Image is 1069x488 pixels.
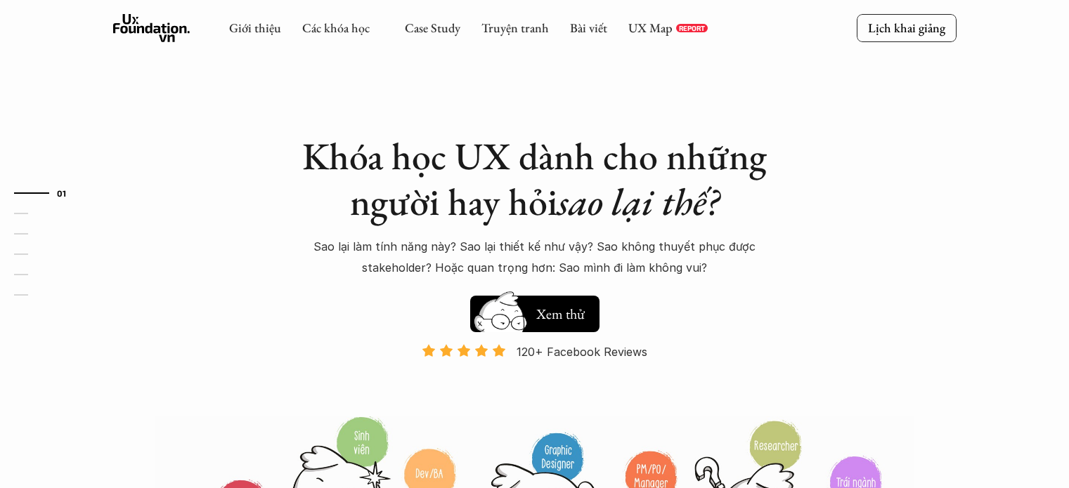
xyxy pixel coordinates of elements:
a: Xem thử [470,289,600,332]
p: Lịch khai giảng [868,20,945,36]
a: 120+ Facebook Reviews [410,343,660,414]
em: sao lại thế? [557,177,719,226]
h1: Khóa học UX dành cho những người hay hỏi [289,133,781,225]
a: UX Map [628,20,673,36]
a: Các khóa học [302,20,370,36]
p: 120+ Facebook Reviews [517,341,647,362]
strong: 01 [57,188,67,198]
a: Lịch khai giảng [857,14,957,41]
a: REPORT [676,24,708,32]
p: Sao lại làm tính năng này? Sao lại thiết kế như vậy? Sao không thuyết phục được stakeholder? Hoặc... [289,236,781,279]
h5: Xem thử [536,304,585,324]
a: Truyện tranh [481,20,549,36]
a: Bài viết [570,20,607,36]
p: REPORT [679,24,705,32]
a: Giới thiệu [229,20,281,36]
a: Case Study [405,20,460,36]
a: 01 [14,185,81,202]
